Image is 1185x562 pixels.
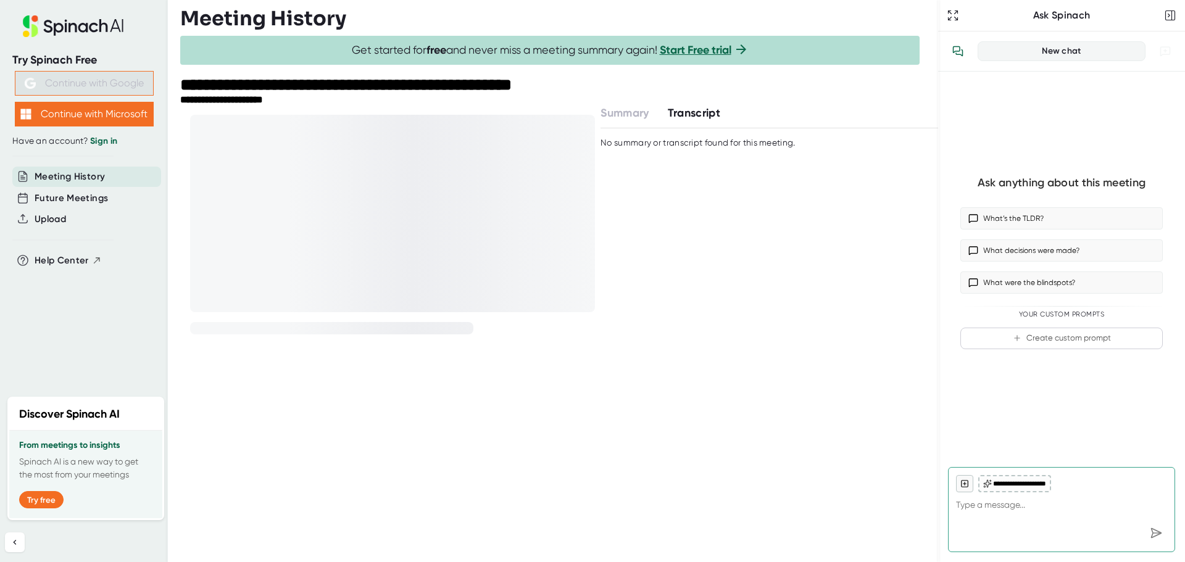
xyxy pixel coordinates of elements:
button: Create custom prompt [960,328,1163,349]
div: Your Custom Prompts [960,310,1163,319]
div: Try Spinach Free [12,53,156,67]
button: Transcript [668,105,721,122]
button: Expand to Ask Spinach page [944,7,962,24]
button: View conversation history [946,39,970,64]
div: Ask Spinach [962,9,1162,22]
div: No summary or transcript found for this meeting. [601,138,795,149]
button: Summary [601,105,649,122]
button: Continue with Microsoft [15,102,154,126]
div: Send message [1145,522,1167,544]
b: free [426,43,446,57]
div: New chat [986,46,1137,57]
div: Ask anything about this meeting [978,176,1145,190]
span: Summary [601,106,649,120]
button: Meeting History [35,170,105,184]
a: Sign in [90,136,117,146]
h3: From meetings to insights [19,440,152,450]
h3: Meeting History [180,7,346,30]
button: Collapse sidebar [5,532,25,552]
button: What were the blindspots? [960,271,1163,294]
h2: Discover Spinach AI [19,406,120,423]
button: Close conversation sidebar [1162,7,1179,24]
div: Have an account? [12,136,156,147]
img: Aehbyd4JwY73AAAAAElFTkSuQmCC [25,78,36,89]
span: Get started for and never miss a meeting summary again! [352,43,749,57]
button: What’s the TLDR? [960,207,1163,229]
a: Start Free trial [660,43,731,57]
button: What decisions were made? [960,239,1163,262]
p: Spinach AI is a new way to get the most from your meetings [19,455,152,481]
span: Transcript [668,106,721,120]
span: Help Center [35,254,89,268]
button: Continue with Google [15,71,154,96]
button: Try free [19,491,64,508]
button: Upload [35,212,66,226]
button: Future Meetings [35,191,108,205]
button: Help Center [35,254,102,268]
